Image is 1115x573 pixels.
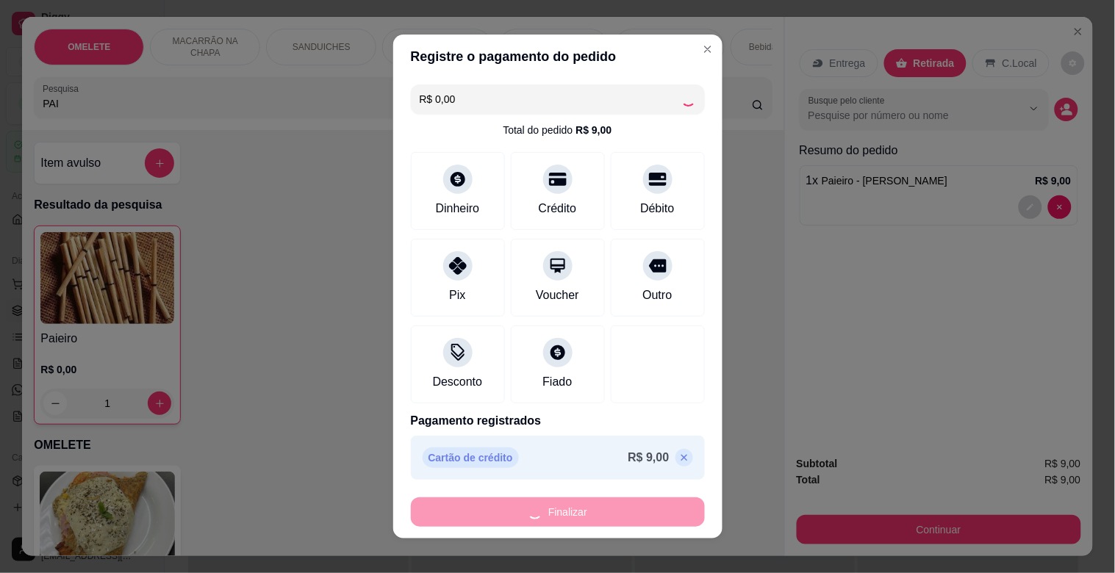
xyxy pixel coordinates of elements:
[681,92,696,107] div: Loading
[628,449,669,466] p: R$ 9,00
[423,447,519,468] p: Cartão de crédito
[436,200,480,217] div: Dinheiro
[536,286,579,304] div: Voucher
[642,286,672,304] div: Outro
[411,412,705,430] p: Pagamento registrados
[576,123,612,137] div: R$ 9,00
[503,123,612,137] div: Total do pedido
[393,35,723,79] header: Registre o pagamento do pedido
[696,37,720,61] button: Close
[640,200,674,217] div: Débito
[539,200,577,217] div: Crédito
[542,373,572,391] div: Fiado
[433,373,483,391] div: Desconto
[420,84,681,114] input: Ex.: hambúrguer de cordeiro
[449,286,465,304] div: Pix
